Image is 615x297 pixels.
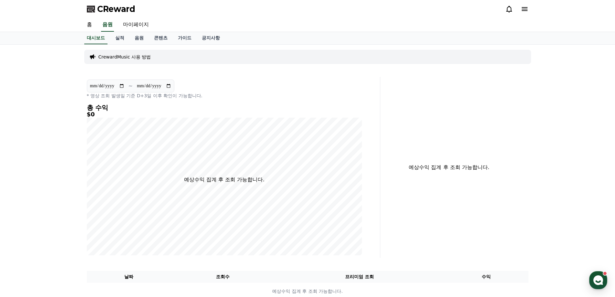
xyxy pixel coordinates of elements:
[149,32,173,44] a: 콘텐츠
[87,4,135,14] a: CReward
[20,215,24,220] span: 홈
[171,271,274,283] th: 조회수
[385,164,513,171] p: 예상수익 집계 후 조회 가능합니다.
[87,92,362,99] p: * 영상 조회 발생일 기준 D+3일 이후 확인이 가능합니다.
[97,4,135,14] span: CReward
[110,32,129,44] a: 실적
[87,104,362,111] h4: 총 수익
[98,54,151,60] a: CrewardMusic 사용 방법
[444,271,528,283] th: 수익
[87,271,171,283] th: 날짜
[128,82,133,90] p: ~
[184,176,264,184] p: 예상수익 집계 후 조회 가능합니다.
[82,18,97,32] a: 홈
[87,288,528,295] p: 예상수익 집계 후 조회 가능합니다.
[197,32,225,44] a: 공지사항
[2,205,43,221] a: 홈
[129,32,149,44] a: 음원
[173,32,197,44] a: 가이드
[59,215,67,220] span: 대화
[118,18,154,32] a: 마이페이지
[83,205,124,221] a: 설정
[101,18,114,32] a: 음원
[43,205,83,221] a: 대화
[100,215,108,220] span: 설정
[275,271,444,283] th: 프리미엄 조회
[84,32,108,44] a: 대시보드
[87,111,362,118] h5: $0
